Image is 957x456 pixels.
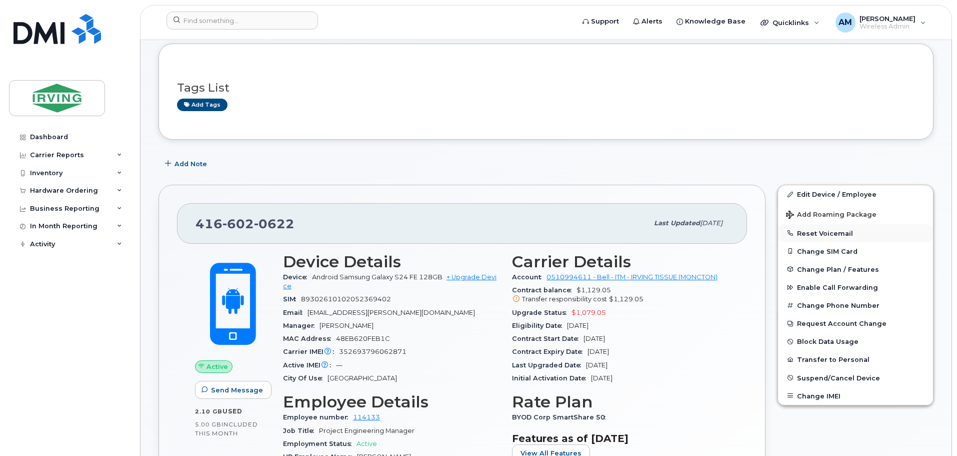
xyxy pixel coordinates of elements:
[654,219,700,227] span: Last updated
[336,335,390,342] span: 48EB620FEB1C
[778,314,933,332] button: Request Account Change
[522,295,607,303] span: Transfer responsibility cost
[174,159,207,169] span: Add Note
[158,155,215,173] button: Add Note
[753,13,826,33] div: Quicklinks
[512,413,610,421] span: BYOD Corp SmartShare 50
[778,185,933,203] a: Edit Device / Employee
[575,12,626,32] a: Support
[797,374,880,381] span: Suspend/Cancel Device
[778,350,933,368] button: Transfer to Personal
[512,253,729,271] h3: Carrier Details
[319,427,414,434] span: Project Engineering Manager
[166,12,318,30] input: Find something...
[797,284,878,291] span: Enable Call Forwarding
[859,15,915,23] span: [PERSON_NAME]
[283,413,353,421] span: Employee number
[195,381,271,399] button: Send Message
[254,216,294,231] span: 0622
[512,309,571,316] span: Upgrade Status
[283,295,301,303] span: SIM
[512,286,576,294] span: Contract balance
[778,278,933,296] button: Enable Call Forwarding
[641,17,662,27] span: Alerts
[859,23,915,31] span: Wireless Admin
[685,17,745,27] span: Knowledge Base
[591,374,612,382] span: [DATE]
[283,309,307,316] span: Email
[778,332,933,350] button: Block Data Usage
[353,413,380,421] a: 114133
[283,440,356,447] span: Employment Status
[587,348,609,355] span: [DATE]
[586,361,607,369] span: [DATE]
[283,361,336,369] span: Active IMEI
[512,335,583,342] span: Contract Start Date
[700,219,722,227] span: [DATE]
[512,286,729,304] span: $1,129.05
[512,393,729,411] h3: Rate Plan
[195,216,294,231] span: 416
[772,19,809,27] span: Quicklinks
[283,273,312,281] span: Device
[356,440,377,447] span: Active
[177,99,227,111] a: Add tags
[778,296,933,314] button: Change Phone Number
[283,393,500,411] h3: Employee Details
[571,309,606,316] span: $1,079.05
[546,273,717,281] a: 0510994611 - Bell - ITM - IRVING TISSUE (MONCTON)
[512,361,586,369] span: Last Upgraded Date
[301,295,391,303] span: 89302610102052369402
[626,12,669,32] a: Alerts
[283,322,319,329] span: Manager
[307,309,475,316] span: [EMAIL_ADDRESS][PERSON_NAME][DOMAIN_NAME]
[222,216,254,231] span: 602
[211,385,263,395] span: Send Message
[283,335,336,342] span: MAC Address
[778,224,933,242] button: Reset Voicemail
[283,348,339,355] span: Carrier IMEI
[195,420,258,437] span: included this month
[591,17,619,27] span: Support
[177,82,915,94] h3: Tags List
[583,335,605,342] span: [DATE]
[512,322,567,329] span: Eligibility Date
[195,421,221,428] span: 5.00 GB
[222,407,242,415] span: used
[778,242,933,260] button: Change SIM Card
[778,204,933,224] button: Add Roaming Package
[512,348,587,355] span: Contract Expiry Date
[512,432,729,444] h3: Features as of [DATE]
[195,408,222,415] span: 2.10 GB
[828,13,933,33] div: Ashfaq Mehnaz
[797,265,879,273] span: Change Plan / Features
[778,260,933,278] button: Change Plan / Features
[567,322,588,329] span: [DATE]
[336,361,342,369] span: —
[339,348,406,355] span: 352693796062871
[609,295,643,303] span: $1,129.05
[512,273,546,281] span: Account
[283,427,319,434] span: Job Title
[512,374,591,382] span: Initial Activation Date
[327,374,397,382] span: [GEOGRAPHIC_DATA]
[838,17,852,29] span: AM
[669,12,752,32] a: Knowledge Base
[778,369,933,387] button: Suspend/Cancel Device
[206,362,228,371] span: Active
[312,273,442,281] span: Android Samsung Galaxy S24 FE 128GB
[283,374,327,382] span: City Of Use
[778,387,933,405] button: Change IMEI
[283,253,500,271] h3: Device Details
[786,211,876,220] span: Add Roaming Package
[319,322,373,329] span: [PERSON_NAME]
